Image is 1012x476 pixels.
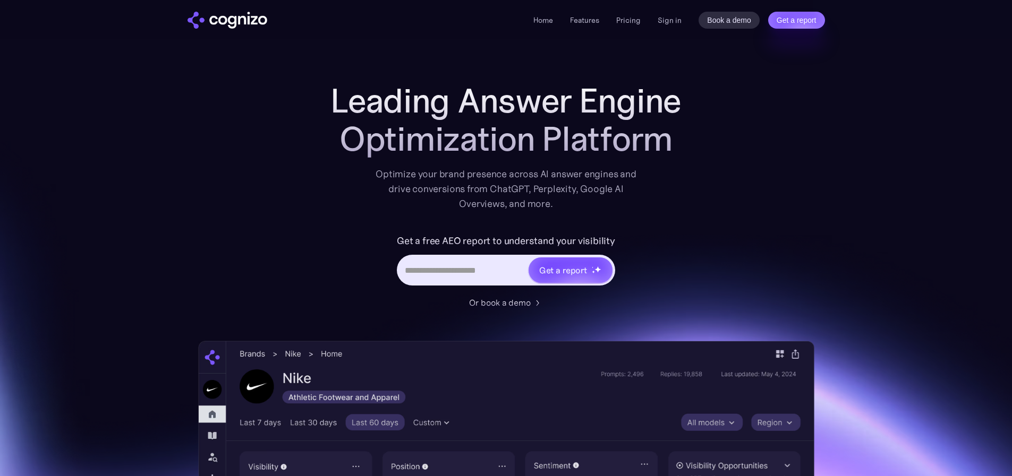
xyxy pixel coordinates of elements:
img: cognizo logo [188,12,267,29]
div: Optimize your brand presence across AI answer engines and drive conversions from ChatGPT, Perplex... [376,167,637,211]
a: Or book a demo [469,296,543,309]
img: star [592,266,593,268]
label: Get a free AEO report to understand your visibility [397,232,615,249]
a: Get a report [768,12,825,29]
img: star [592,270,596,274]
a: home [188,12,267,29]
div: Get a report [539,264,587,276]
a: Sign in [658,14,682,27]
div: Or book a demo [469,296,531,309]
a: Home [533,15,553,25]
img: star [594,266,601,273]
h1: Leading Answer Engine Optimization Platform [294,82,719,158]
a: Features [570,15,599,25]
form: Hero URL Input Form [397,232,615,291]
a: Book a demo [699,12,760,29]
a: Pricing [616,15,641,25]
a: Get a reportstarstarstar [528,256,614,284]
